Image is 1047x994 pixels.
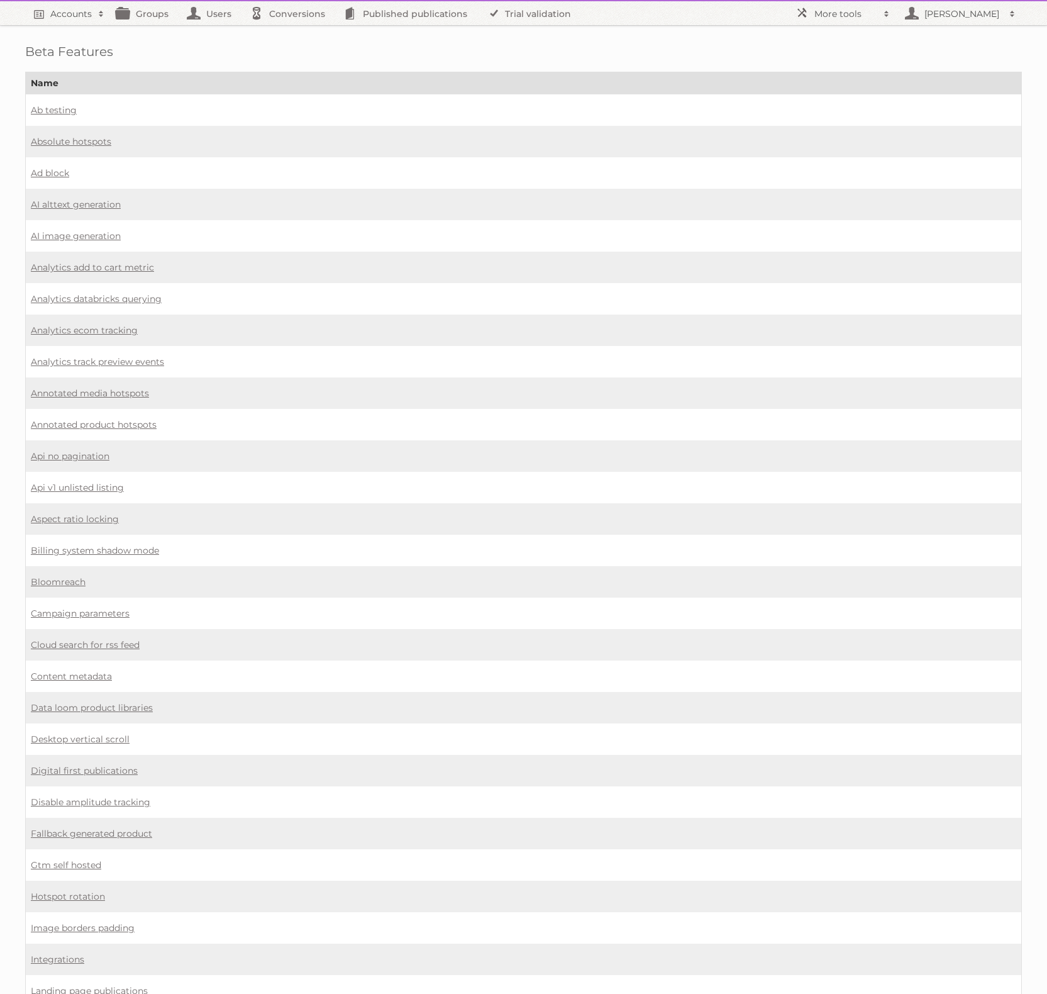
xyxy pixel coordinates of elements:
[789,1,896,25] a: More tools
[896,1,1022,25] a: [PERSON_NAME]
[31,450,109,462] a: Api no pagination
[31,954,84,965] a: Integrations
[50,8,92,20] h2: Accounts
[31,136,111,147] a: Absolute hotspots
[814,8,877,20] h2: More tools
[31,671,112,682] a: Content metadata
[25,1,111,25] a: Accounts
[921,8,1003,20] h2: [PERSON_NAME]
[31,356,164,367] a: Analytics track preview events
[31,922,135,934] a: Image borders padding
[31,482,124,493] a: Api v1 unlisted listing
[181,1,244,25] a: Users
[31,639,140,651] a: Cloud search for rss feed
[31,702,153,713] a: Data loom product libraries
[111,1,181,25] a: Groups
[31,513,119,525] a: Aspect ratio locking
[31,104,77,116] a: Ab testing
[31,388,149,399] a: Annotated media hotspots
[31,419,157,430] a: Annotated product hotspots
[338,1,480,25] a: Published publications
[31,199,121,210] a: AI alttext generation
[25,44,1022,59] h1: Beta Features
[31,293,162,304] a: Analytics databricks querying
[480,1,584,25] a: Trial validation
[31,859,101,871] a: Gtm self hosted
[31,262,154,273] a: Analytics add to cart metric
[26,72,1022,94] th: Name
[31,828,152,839] a: Fallback generated product
[31,325,138,336] a: Analytics ecom tracking
[31,230,121,242] a: AI image generation
[244,1,338,25] a: Conversions
[31,891,105,902] a: Hotspot rotation
[31,608,130,619] a: Campaign parameters
[31,545,159,556] a: Billing system shadow mode
[31,167,69,179] a: Ad block
[31,576,86,588] a: Bloomreach
[31,765,138,776] a: Digital first publications
[31,796,150,808] a: Disable amplitude tracking
[31,734,130,745] a: Desktop vertical scroll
